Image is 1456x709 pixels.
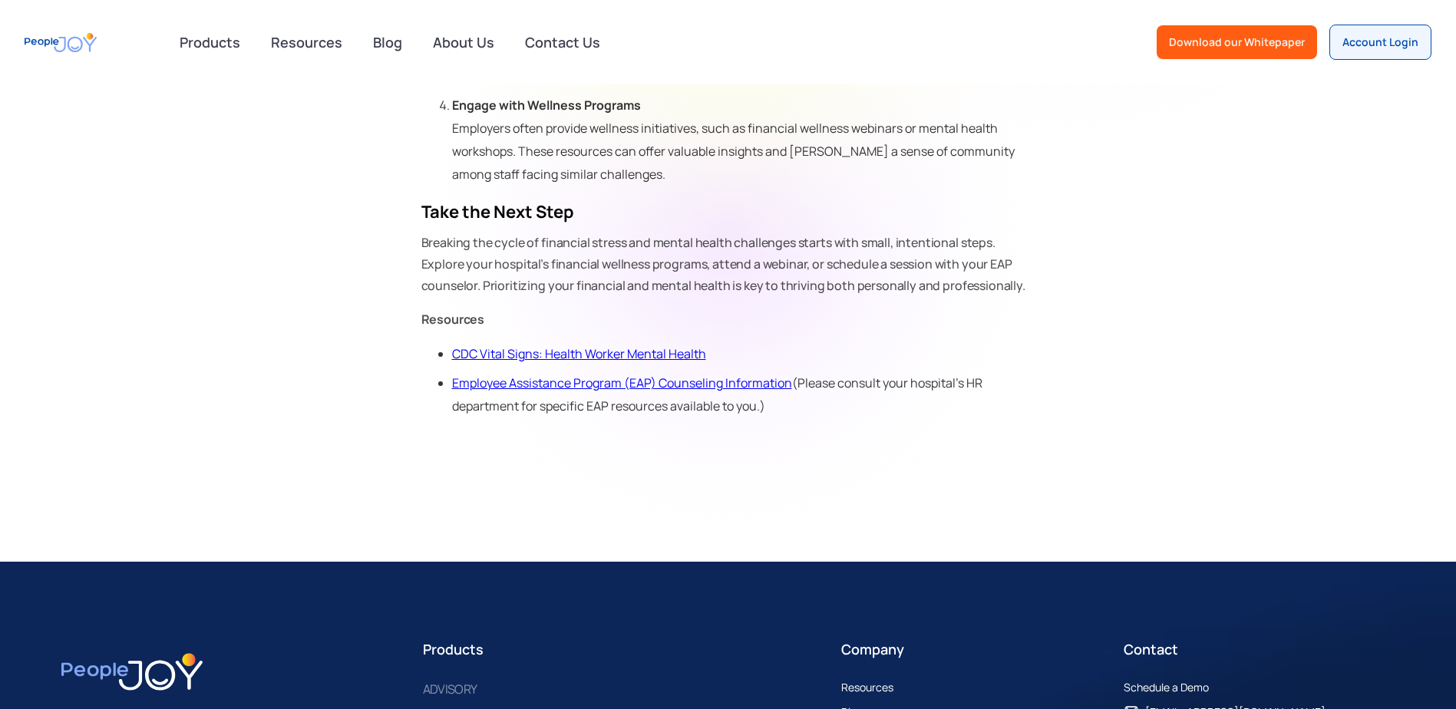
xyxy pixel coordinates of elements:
[1157,25,1317,59] a: Download our Whitepaper
[25,25,97,60] a: home
[841,678,893,697] div: Resources
[452,345,706,362] a: CDC Vital Signs: Health Worker Mental Health
[841,638,1112,660] div: Company
[421,311,485,328] strong: Resources
[1169,35,1305,50] div: Download our Whitepaper
[170,27,249,58] div: Products
[452,97,641,114] strong: Engage with Wellness Programs
[452,371,1035,417] li: (Please consult your hospital's HR department for specific EAP resources available to you.)
[1342,35,1418,50] div: Account Login
[1124,678,1209,697] div: Schedule a Demo
[421,232,1035,296] p: Breaking the cycle of financial stress and mental health challenges starts with small, intentiona...
[424,25,503,59] a: About Us
[262,25,352,59] a: Resources
[1124,678,1224,697] a: Schedule a Demo
[516,25,609,59] a: Contact Us
[421,200,574,223] strong: Take the Next Step
[841,678,909,697] a: Resources
[364,25,411,59] a: Blog
[452,94,1035,186] li: Employers often provide wellness initiatives, such as financial wellness webinars or mental healt...
[423,638,829,660] div: Products
[452,374,792,391] a: Employee Assistance Program (EAP) Counseling Information
[423,678,477,700] div: ADVISORY
[1329,25,1431,60] a: Account Login
[1124,638,1395,660] div: Contact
